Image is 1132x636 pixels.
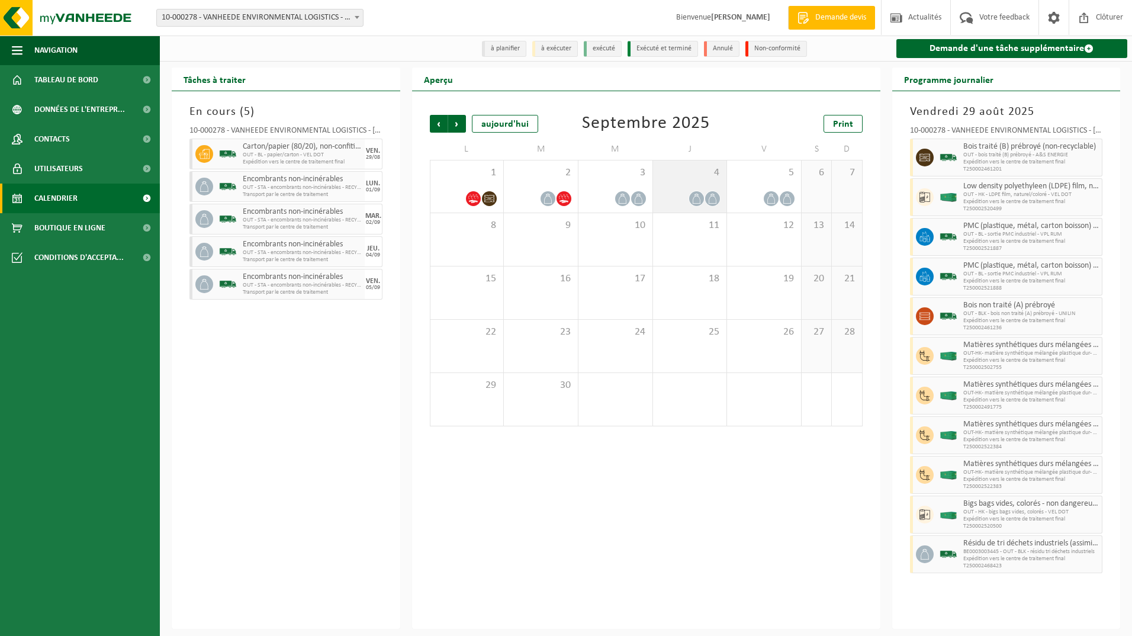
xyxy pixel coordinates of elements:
span: OUT - BL - sortie PMC industriel - VPL RUM [963,231,1099,238]
img: HK-XC-40-GN-00 [940,471,957,480]
span: Transport par le centre de traitement [243,256,362,264]
div: aujourd'hui [472,115,538,133]
span: OUT-HK- matière synthétique mélangée plastique dur- VEL DOT [963,469,1099,476]
span: 4 [659,166,721,179]
span: 19 [733,272,795,285]
h2: Tâches à traiter [172,68,258,91]
img: BL-SO-LV [219,243,237,261]
span: 30 [510,379,572,392]
span: Utilisateurs [34,154,83,184]
span: OUT - BL - sortie PMC industriel - VPL RUM [963,271,1099,278]
div: LUN. [366,180,380,187]
span: OUT - STA - encombrants non-incinérables - RECYROM [243,184,362,191]
span: OUT - HK - bigs bags vides, colorés - VEL DOT [963,509,1099,516]
div: Septembre 2025 [582,115,710,133]
span: Expédition vers le centre de traitement final [963,238,1099,245]
span: Expédition vers le centre de traitement final [963,516,1099,523]
div: MAR. [365,213,381,220]
span: 22 [436,326,498,339]
span: T250002502755 [963,364,1099,371]
span: 11 [659,219,721,232]
img: BL-SO-LV [219,275,237,293]
div: JEU. [367,245,380,252]
span: Transport par le centre de traitement [243,224,362,231]
img: HK-XC-30-GN-00 [940,510,957,519]
span: Expédition vers le centre de traitement final [963,555,1099,563]
span: 3 [584,166,647,179]
span: T250002461236 [963,325,1099,332]
span: Boutique en ligne [34,213,105,243]
span: T250002520499 [963,205,1099,213]
span: 10 [584,219,647,232]
li: exécuté [584,41,622,57]
span: T250002461201 [963,166,1099,173]
span: T250002522384 [963,444,1099,451]
span: OUT - bois traité (B) prébroyé - A&S ENERGIE [963,152,1099,159]
span: OUT-HK- matière synthétique mélangée plastique dur- VEL DOT [963,350,1099,357]
div: 04/09 [366,252,380,258]
span: 21 [838,272,856,285]
span: Encombrants non-incinérables [243,207,362,217]
li: Non-conformité [745,41,807,57]
span: Expédition vers le centre de traitement final [963,317,1099,325]
span: 2 [510,166,572,179]
span: 17 [584,272,647,285]
span: Expédition vers le centre de traitement final [963,159,1099,166]
span: OUT-HK- matière synthétique mélangée plastique dur- VEL DOT [963,429,1099,436]
span: T250002468423 [963,563,1099,570]
img: BL-SO-LV [940,268,957,285]
span: 13 [808,219,825,232]
img: HK-XC-40-GN-00 [940,391,957,400]
span: Contacts [34,124,70,154]
a: Demande devis [788,6,875,30]
span: Expédition vers le centre de traitement final [963,357,1099,364]
span: Bois non traité (A) prébroyé [963,301,1099,310]
span: Demande devis [812,12,869,24]
a: Demande d'une tâche supplémentaire [896,39,1128,58]
span: T250002520500 [963,523,1099,530]
span: 10-000278 - VANHEEDE ENVIRONMENTAL LOGISTICS - QUEVY - QUÉVY-LE-GRAND [157,9,363,26]
span: OUT - STA - encombrants non-incinérables - RECYROM [243,282,362,289]
span: Précédent [430,115,448,133]
img: BL-SO-LV [940,228,957,246]
span: PMC (plastique, métal, carton boisson) (industriel) [963,261,1099,271]
span: T250002521888 [963,285,1099,292]
span: 29 [436,379,498,392]
li: à planifier [482,41,526,57]
img: BL-SO-LV [940,149,957,166]
span: 18 [659,272,721,285]
span: T250002491775 [963,404,1099,411]
span: OUT - STA - encombrants non-incinérables - RECYROM [243,217,362,224]
span: Expédition vers le centre de traitement final [963,198,1099,205]
span: 25 [659,326,721,339]
span: 28 [838,326,856,339]
span: Suivant [448,115,466,133]
div: 01/09 [366,187,380,193]
div: VEN. [366,278,380,285]
span: Expédition vers le centre de traitement final [963,436,1099,444]
td: M [504,139,578,160]
h3: En cours ( ) [189,103,382,121]
li: Exécuté et terminé [628,41,698,57]
span: Bois traité (B) prébroyé (non-recyclable) [963,142,1099,152]
span: Transport par le centre de traitement [243,191,362,198]
span: OUT - BLK - bois non traité (A) prébroyé - UNILIN [963,310,1099,317]
td: V [727,139,802,160]
span: Matières synthétiques durs mélangées (PE, PP et PVC), recyclables (industriel) [963,420,1099,429]
span: 7 [838,166,856,179]
span: T250002522383 [963,483,1099,490]
span: Encombrants non-incinérables [243,272,362,282]
span: 6 [808,166,825,179]
img: HK-XC-40-GN-00 [940,352,957,361]
td: D [832,139,862,160]
div: 10-000278 - VANHEEDE ENVIRONMENTAL LOGISTICS - [PERSON_NAME]-[GEOGRAPHIC_DATA] [910,127,1103,139]
span: Matières synthétiques durs mélangées (PE, PP et PVC), recyclables (industriel) [963,341,1099,350]
img: BL-SO-LV [219,210,237,228]
span: Encombrants non-incinérables [243,240,362,249]
div: 05/09 [366,285,380,291]
img: BL-SO-LV [940,307,957,325]
span: 12 [733,219,795,232]
div: VEN. [366,147,380,155]
span: 16 [510,272,572,285]
span: Matières synthétiques durs mélangées (PE, PP et PVC), recyclables (industriel) [963,460,1099,469]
